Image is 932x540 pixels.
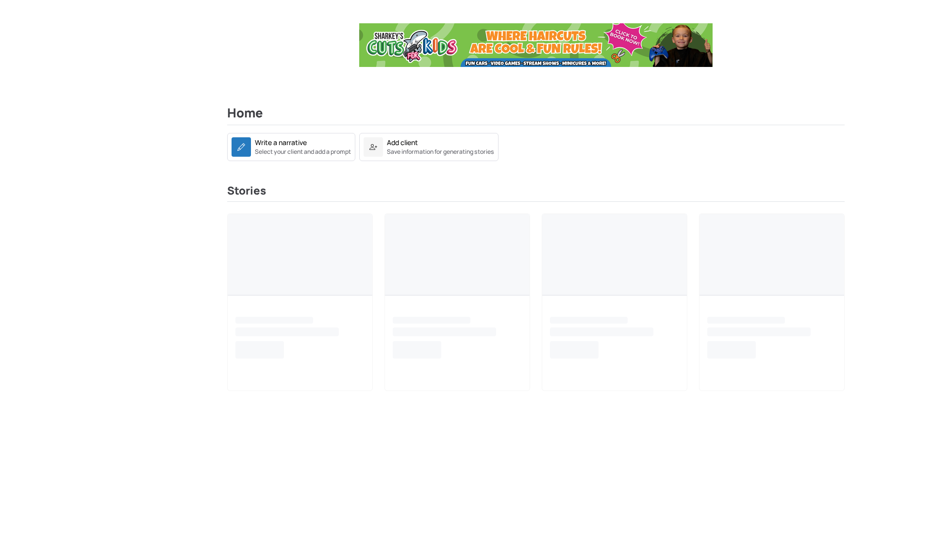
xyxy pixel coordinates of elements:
div: Add client [387,137,418,147]
h2: Home [227,106,845,125]
img: Ad Banner [359,23,713,67]
div: Write a narrative [255,137,307,147]
a: Write a narrativeSelect your client and add a prompt [227,133,355,161]
small: Save information for generating stories [387,147,494,156]
small: Select your client and add a prompt [255,147,351,156]
a: Write a narrativeSelect your client and add a prompt [227,141,355,150]
h3: Stories [227,184,845,202]
a: Add clientSave information for generating stories [359,141,499,150]
a: Add clientSave information for generating stories [359,133,499,161]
